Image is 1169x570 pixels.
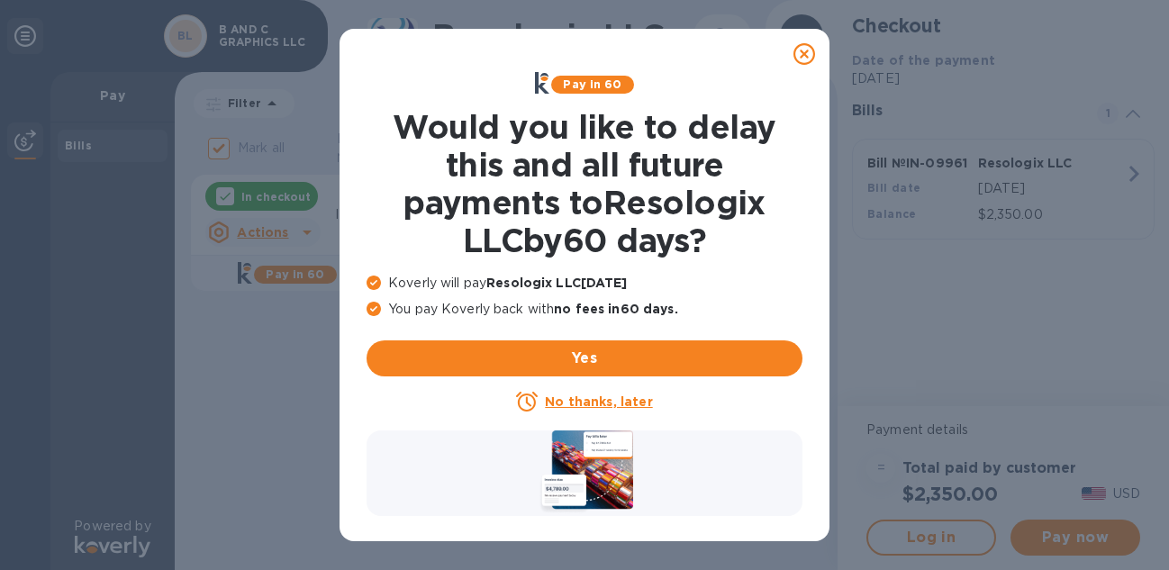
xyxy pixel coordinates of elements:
p: You pay Koverly back with [367,300,802,319]
b: Resologix LLC [DATE] [486,276,628,290]
b: no fees in 60 days . [554,302,677,316]
h1: Would you like to delay this and all future payments to Resologix LLC by 60 days ? [367,108,802,259]
button: Yes [367,340,802,376]
p: Koverly will pay [367,274,802,293]
u: No thanks, later [545,394,652,409]
b: Pay in 60 [563,77,621,91]
span: Yes [381,348,788,369]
